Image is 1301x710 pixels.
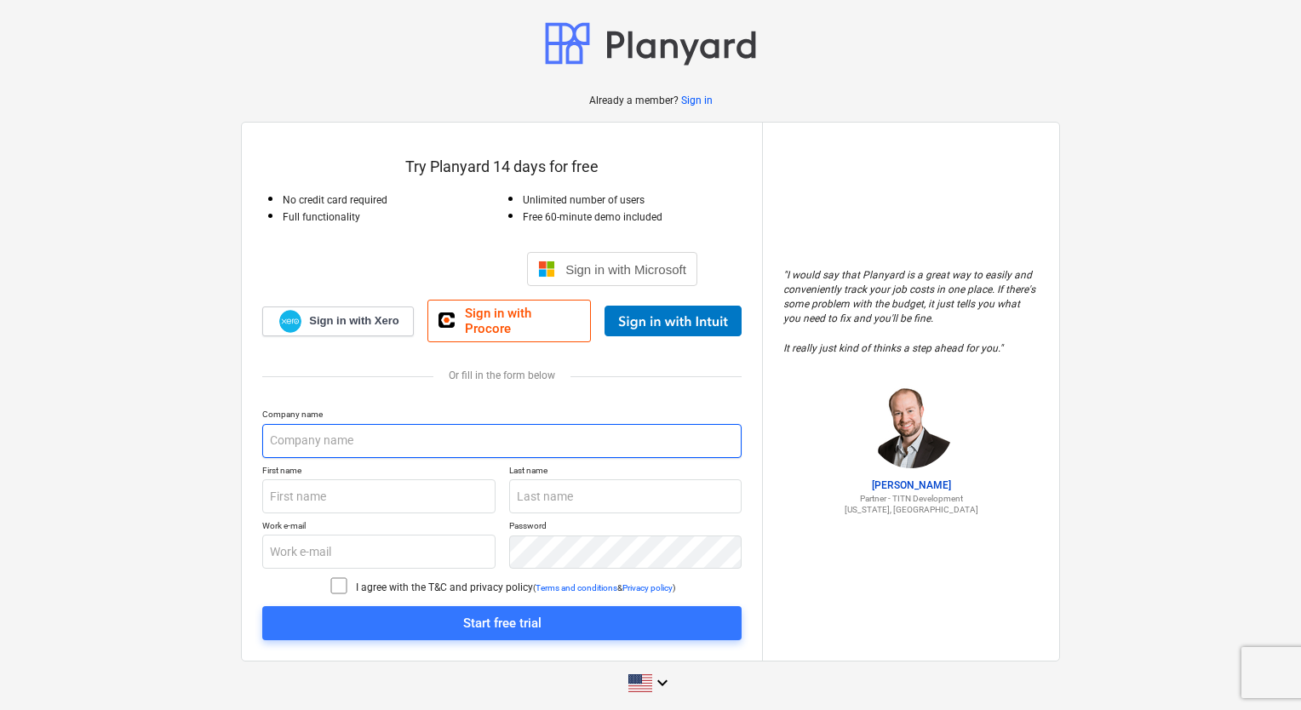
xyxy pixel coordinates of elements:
img: Microsoft logo [538,261,555,278]
p: Already a member? [589,94,681,108]
span: Sign in with Xero [309,313,398,329]
p: Try Planyard 14 days for free [262,157,742,177]
div: Start free trial [463,612,542,634]
p: I agree with the T&C and privacy policy [356,581,533,595]
button: Start free trial [262,606,742,640]
p: ( & ) [533,582,675,593]
p: " I would say that Planyard is a great way to easily and conveniently track your job costs in one... [783,268,1039,356]
p: [US_STATE], [GEOGRAPHIC_DATA] [783,504,1039,515]
p: [PERSON_NAME] [783,478,1039,493]
p: Full functionality [283,210,502,225]
input: First name [262,479,496,513]
p: Free 60-minute demo included [523,210,742,225]
i: keyboard_arrow_down [652,673,673,693]
span: Sign in with Microsoft [565,262,686,277]
p: Last name [509,465,742,479]
p: First name [262,465,496,479]
img: Jordan Cohen [868,383,954,468]
p: Partner - TITN Development [783,493,1039,504]
a: Terms and conditions [536,583,617,593]
a: Privacy policy [622,583,673,593]
div: Or fill in the form below [262,369,742,381]
p: Company name [262,409,742,423]
a: Sign in with Xero [262,306,414,336]
img: Xero logo [279,310,301,333]
a: Sign in [681,94,713,108]
p: No credit card required [283,193,502,208]
p: Work e-mail [262,520,496,535]
input: Last name [509,479,742,513]
p: Unlimited number of users [523,193,742,208]
a: Sign in with Procore [427,300,591,342]
span: Sign in with Procore [465,306,580,336]
p: Password [509,520,742,535]
input: Company name [262,424,742,458]
input: Work e-mail [262,535,496,569]
iframe: Botão Iniciar sessão com o Google [298,250,522,288]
